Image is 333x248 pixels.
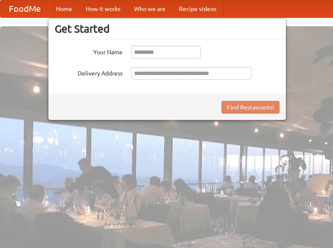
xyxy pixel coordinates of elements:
[221,101,280,114] button: Find Restaurants!
[127,0,172,17] a: Who we are
[79,0,127,17] a: How it works
[55,67,123,78] label: Delivery Address
[49,0,79,17] a: Home
[55,22,280,35] h3: Get Started
[55,46,123,56] label: Your Name
[0,0,49,17] a: FoodMe
[172,0,223,17] a: Recipe videos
